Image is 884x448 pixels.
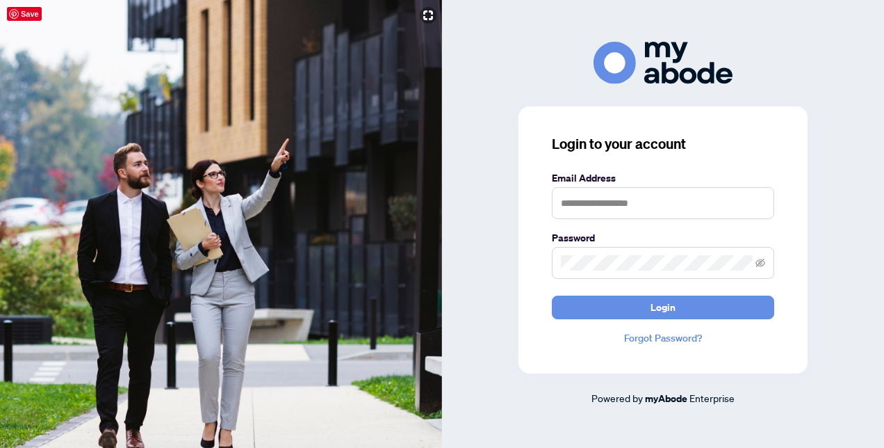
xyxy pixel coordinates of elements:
[552,230,774,246] label: Password
[7,7,42,21] span: Save
[591,392,643,404] span: Powered by
[755,258,765,268] span: eye-invisible
[594,42,732,84] img: ma-logo
[552,170,774,186] label: Email Address
[645,391,687,406] a: myAbode
[552,296,774,319] button: Login
[689,392,735,404] span: Enterprise
[650,296,676,319] span: Login
[552,330,774,346] a: Forgot Password?
[552,134,774,154] h3: Login to your account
